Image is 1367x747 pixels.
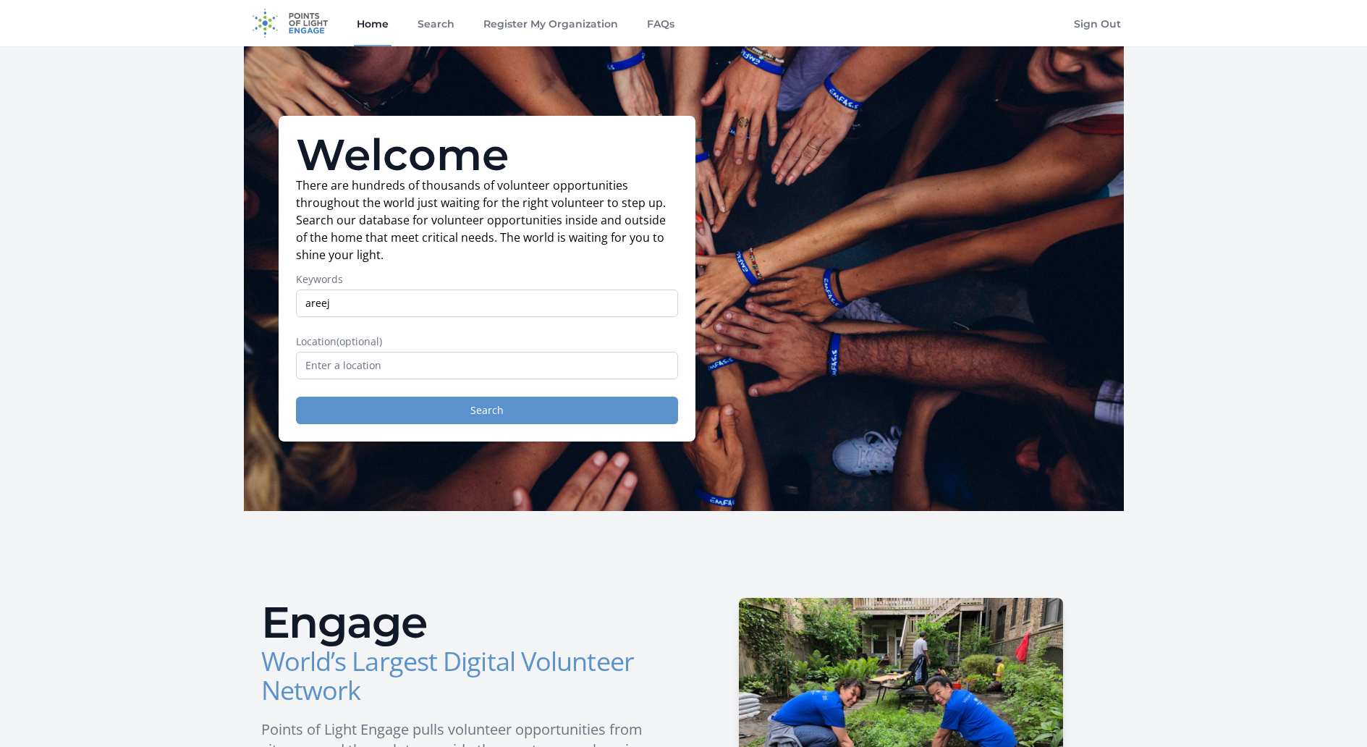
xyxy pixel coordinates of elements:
span: (optional) [337,334,382,348]
label: Keywords [296,272,678,287]
h2: Engage [261,601,672,644]
button: Search [296,397,678,424]
h3: World’s Largest Digital Volunteer Network [261,647,672,705]
input: Enter a location [296,352,678,379]
h1: Welcome [296,133,678,177]
label: Location [296,334,678,349]
p: There are hundreds of thousands of volunteer opportunities throughout the world just waiting for ... [296,177,678,263]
